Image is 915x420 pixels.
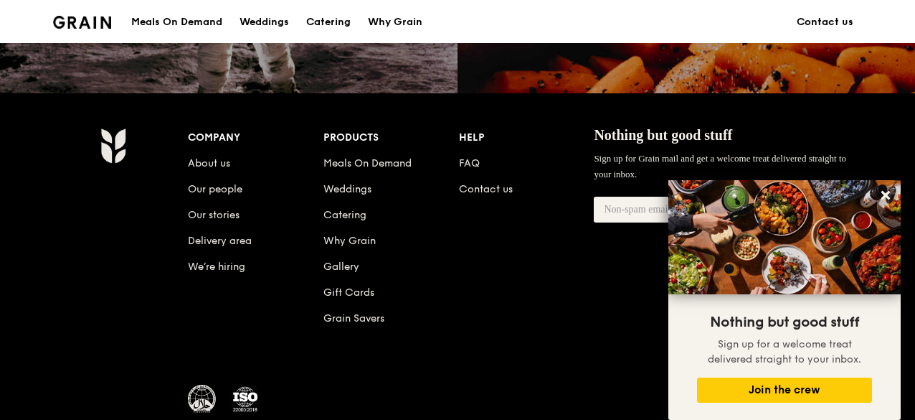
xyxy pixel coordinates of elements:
[188,157,230,169] a: About us
[231,1,298,44] a: Weddings
[323,157,412,169] a: Meals On Demand
[100,128,125,164] img: Grain
[594,127,732,143] span: Nothing but good stuff
[188,183,242,195] a: Our people
[594,197,753,223] input: Non-spam email address
[788,1,862,44] a: Contact us
[368,1,422,44] div: Why Grain
[188,209,240,221] a: Our stories
[708,338,861,365] span: Sign up for a welcome treat delivered straight to your inbox.
[323,209,366,221] a: Catering
[188,235,252,247] a: Delivery area
[240,1,289,44] div: Weddings
[188,128,323,148] div: Company
[231,385,260,414] img: ISO Certified
[188,261,245,273] a: We’re hiring
[323,128,459,148] div: Products
[53,16,111,29] img: Grain
[459,157,480,169] a: FAQ
[188,385,217,414] img: MUIS Halal Certified
[323,312,384,325] a: Grain Savers
[594,153,846,179] span: Sign up for Grain mail and get a welcome treat delivered straight to your inbox.
[323,235,376,247] a: Why Grain
[131,1,222,44] div: Meals On Demand
[323,286,374,299] a: Gift Cards
[323,261,359,273] a: Gallery
[306,1,351,44] div: Catering
[323,183,371,195] a: Weddings
[710,314,859,331] span: Nothing but good stuff
[298,1,359,44] a: Catering
[697,378,872,403] button: Join the crew
[459,183,513,195] a: Contact us
[668,180,901,294] img: DSC07876-Edit02-Large.jpeg
[459,128,594,148] div: Help
[874,184,897,207] button: Close
[359,1,431,44] a: Why Grain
